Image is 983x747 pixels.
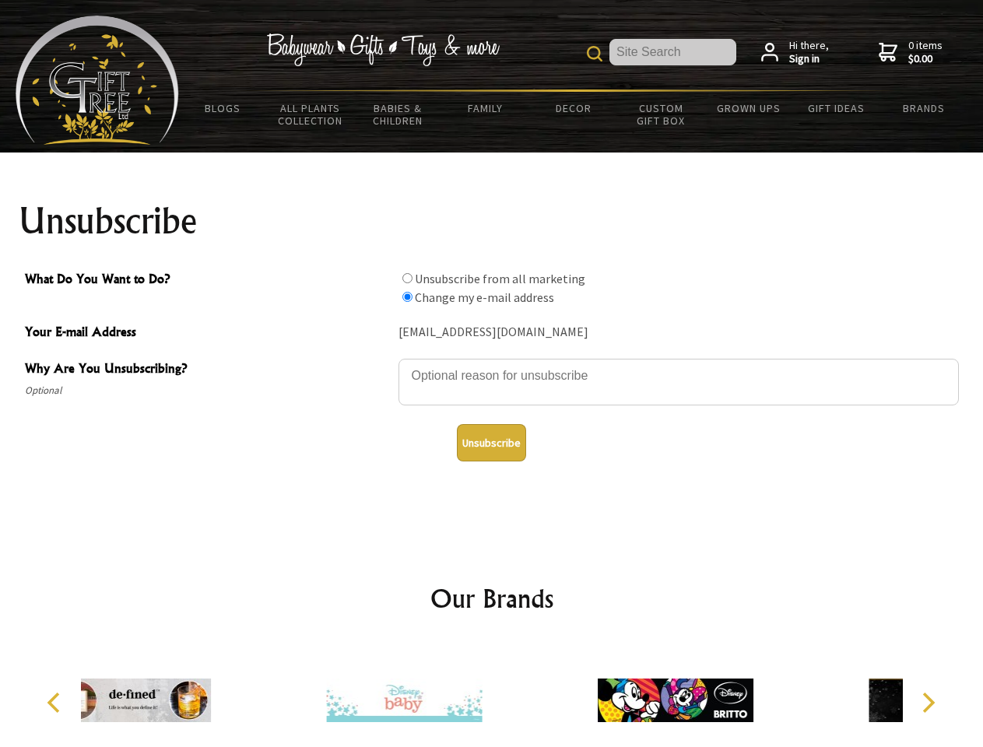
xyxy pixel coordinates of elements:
a: Brands [880,92,968,124]
span: 0 items [908,38,943,66]
a: BLOGS [179,92,267,124]
h2: Our Brands [31,580,953,617]
span: Why Are You Unsubscribing? [25,359,391,381]
a: Grown Ups [704,92,792,124]
input: What Do You Want to Do? [402,273,413,283]
button: Unsubscribe [457,424,526,461]
span: What Do You Want to Do? [25,269,391,292]
span: Optional [25,381,391,400]
h1: Unsubscribe [19,202,965,240]
div: [EMAIL_ADDRESS][DOMAIN_NAME] [398,321,959,345]
a: All Plants Collection [267,92,355,137]
textarea: Why Are You Unsubscribing? [398,359,959,405]
img: Babyware - Gifts - Toys and more... [16,16,179,145]
button: Previous [39,686,73,720]
a: Babies & Children [354,92,442,137]
a: Gift Ideas [792,92,880,124]
label: Unsubscribe from all marketing [415,271,585,286]
strong: Sign in [789,52,829,66]
button: Next [911,686,945,720]
a: Custom Gift Box [617,92,705,137]
a: Hi there,Sign in [761,39,829,66]
span: Your E-mail Address [25,322,391,345]
img: product search [587,46,602,61]
span: Hi there, [789,39,829,66]
input: What Do You Want to Do? [402,292,413,302]
label: Change my e-mail address [415,289,554,305]
img: Babywear - Gifts - Toys & more [266,33,500,66]
strong: $0.00 [908,52,943,66]
a: Decor [529,92,617,124]
a: Family [442,92,530,124]
a: 0 items$0.00 [879,39,943,66]
input: Site Search [609,39,736,65]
